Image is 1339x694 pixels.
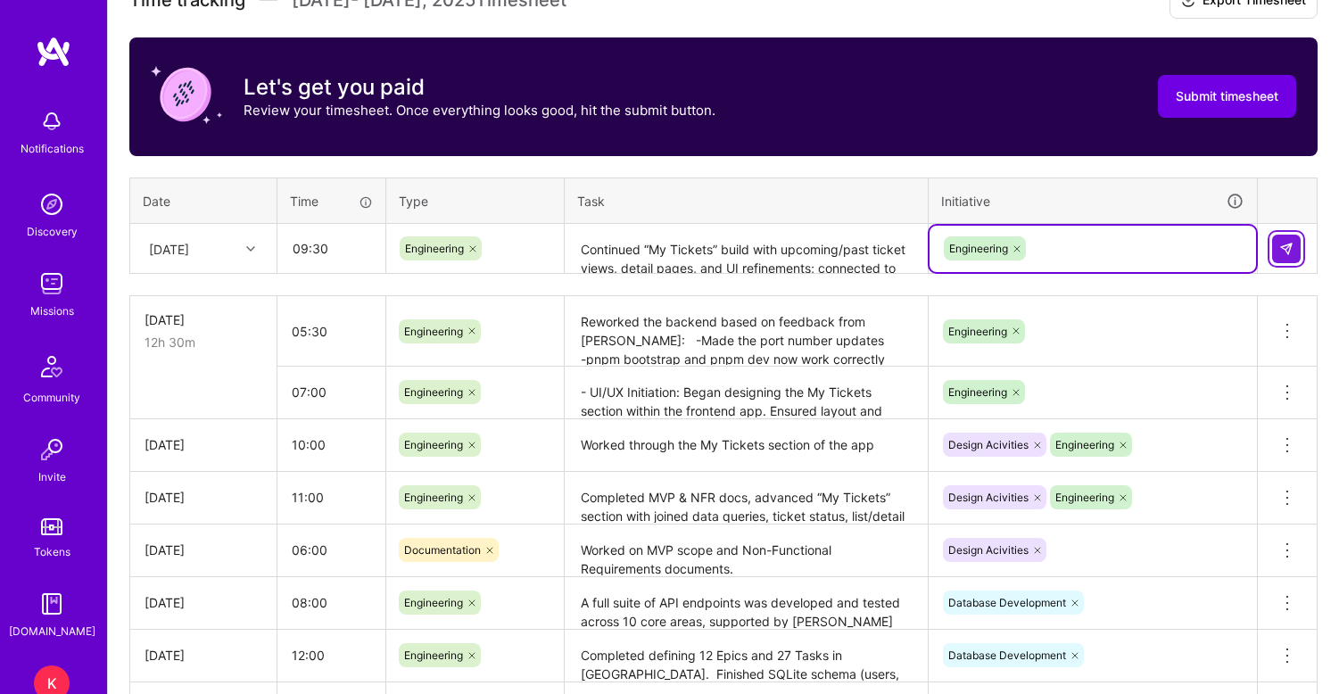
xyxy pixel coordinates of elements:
[41,518,62,535] img: tokens
[34,266,70,302] img: teamwork
[404,543,481,557] span: Documentation
[34,186,70,222] img: discovery
[30,302,74,320] div: Missions
[566,579,926,628] textarea: A full suite of API endpoints was developed and tested across 10 core areas, supported by [PERSON...
[948,325,1007,338] span: Engineering
[38,467,66,486] div: Invite
[277,474,385,521] input: HH:MM
[566,298,926,365] textarea: Reworked the backend based on feedback from [PERSON_NAME]: -Made the port number updates -pnpm bo...
[404,438,463,451] span: Engineering
[277,308,385,355] input: HH:MM
[23,388,80,407] div: Community
[566,526,926,575] textarea: Worked on MVP scope and Non-Functional Requirements documents.
[277,632,385,679] input: HH:MM
[145,435,262,454] div: [DATE]
[34,103,70,139] img: bell
[290,192,373,211] div: Time
[566,368,926,417] textarea: - UI/UX Initiation: Began designing the My Tickets section within the frontend app. Ensured layou...
[1279,242,1294,256] img: Submit
[948,491,1029,504] span: Design Acivities
[9,622,95,640] div: [DOMAIN_NAME]
[941,191,1244,211] div: Initiative
[145,488,262,507] div: [DATE]
[404,491,463,504] span: Engineering
[145,541,262,559] div: [DATE]
[566,226,926,273] textarea: Continued “My Tickets” build with upcoming/past ticket views, detail pages, and UI refinements; c...
[277,368,385,416] input: HH:MM
[34,432,70,467] img: Invite
[405,242,464,255] span: Engineering
[244,74,715,101] h3: Let's get you paid
[130,178,277,224] th: Date
[566,421,926,470] textarea: Worked through the My Tickets section of the app
[145,593,262,612] div: [DATE]
[949,242,1008,255] span: Engineering
[145,333,262,351] div: 12h 30m
[948,649,1066,662] span: Database Development
[566,632,926,681] textarea: Completed defining 12 Epics and 27 Tasks in [GEOGRAPHIC_DATA]. Finished SQLite schema (users, ven...
[948,385,1007,399] span: Engineering
[948,596,1066,609] span: Database Development
[278,225,384,272] input: HH:MM
[145,646,262,665] div: [DATE]
[30,345,73,388] img: Community
[404,596,463,609] span: Engineering
[386,178,565,224] th: Type
[277,421,385,468] input: HH:MM
[34,586,70,622] img: guide book
[277,579,385,626] input: HH:MM
[1176,87,1278,105] span: Submit timesheet
[948,438,1029,451] span: Design Acivities
[1055,438,1114,451] span: Engineering
[404,325,463,338] span: Engineering
[36,36,71,68] img: logo
[948,543,1029,557] span: Design Acivities
[1272,235,1302,263] div: null
[149,239,189,258] div: [DATE]
[1158,75,1296,118] button: Submit timesheet
[1055,491,1114,504] span: Engineering
[151,59,222,130] img: coin
[21,139,84,158] div: Notifications
[404,649,463,662] span: Engineering
[404,385,463,399] span: Engineering
[34,542,70,561] div: Tokens
[244,101,715,120] p: Review your timesheet. Once everything looks good, hit the submit button.
[565,178,929,224] th: Task
[566,474,926,523] textarea: Completed MVP & NFR docs, advanced “My Tickets” section with joined data queries, ticket status, ...
[145,310,262,329] div: [DATE]
[277,526,385,574] input: HH:MM
[246,244,255,253] i: icon Chevron
[27,222,78,241] div: Discovery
